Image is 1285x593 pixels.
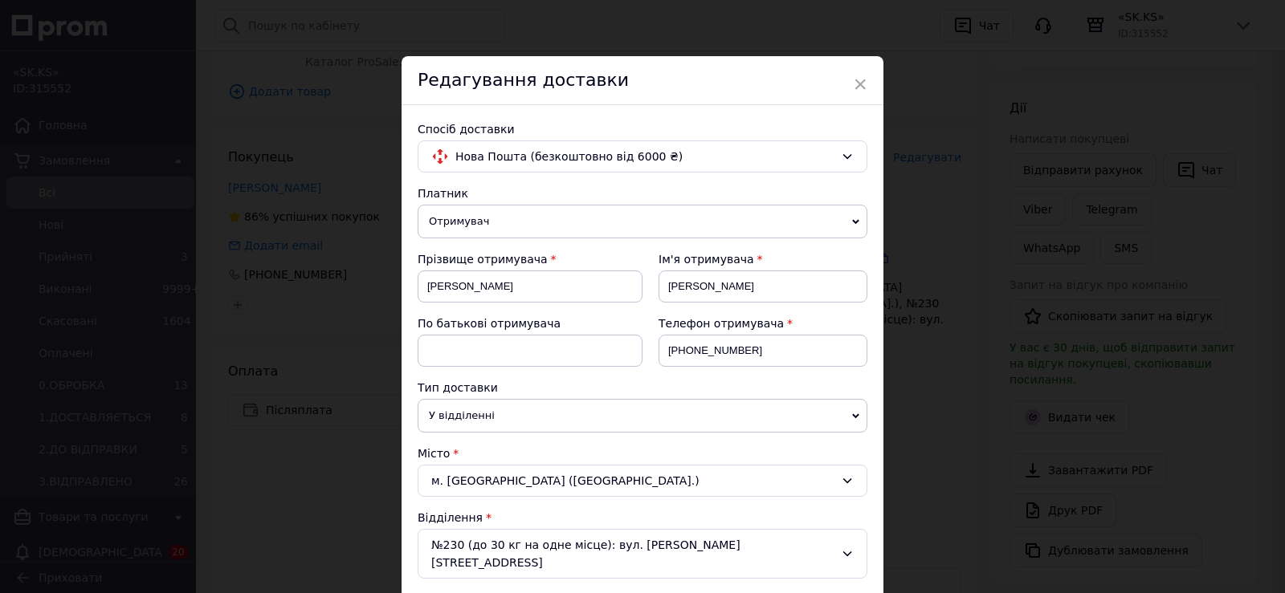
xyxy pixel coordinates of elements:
span: Ім'я отримувача [659,253,754,266]
span: По батькові отримувача [418,317,561,330]
div: №230 (до 30 кг на одне місце): вул. [PERSON_NAME][STREET_ADDRESS] [418,529,867,579]
div: Спосіб доставки [418,121,867,137]
span: Отримувач [418,205,867,238]
div: Місто [418,445,867,461]
span: Платник [418,187,468,200]
span: × [853,71,867,98]
div: Відділення [418,510,867,526]
span: Телефон отримувача [659,317,784,330]
div: м. [GEOGRAPHIC_DATA] ([GEOGRAPHIC_DATA].) [418,465,867,497]
div: Редагування доставки [402,56,883,105]
span: Нова Пошта (безкоштовно від 6000 ₴) [455,148,834,165]
span: Прізвище отримувача [418,253,548,266]
span: У відділенні [418,399,867,433]
span: Тип доставки [418,381,498,394]
input: +380 [659,335,867,367]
